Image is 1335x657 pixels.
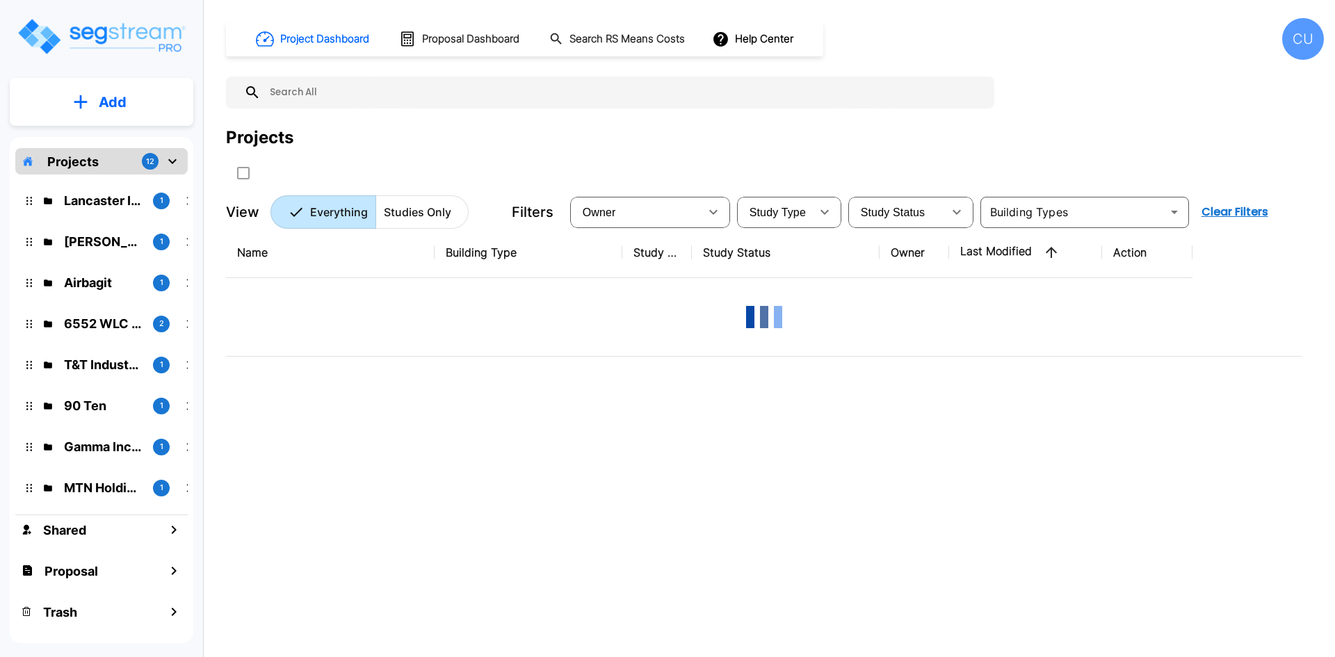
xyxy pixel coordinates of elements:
p: 12 [146,156,154,168]
p: 6552 WLC LCC [64,314,142,333]
th: Name [226,227,435,278]
p: 90 Ten [64,396,142,415]
div: Select [851,193,943,232]
p: Add [99,92,127,113]
span: Study Type [750,206,806,218]
p: 1 [160,400,163,412]
button: Clear Filters [1196,198,1274,226]
div: Platform [270,195,469,229]
h1: Shared [43,521,86,540]
input: Building Types [985,202,1162,222]
button: Proposal Dashboard [394,24,527,54]
p: 1 [160,441,163,453]
p: View [226,202,259,222]
button: Open [1165,202,1184,222]
th: Building Type [435,227,622,278]
span: Owner [583,206,616,218]
button: Add [10,82,193,122]
p: 1 [160,195,163,206]
p: Airbagit [64,273,142,292]
button: Help Center [709,26,799,52]
button: Project Dashboard [250,24,377,54]
button: Studies Only [375,195,469,229]
span: Study Status [861,206,925,218]
p: 2 [159,318,164,330]
p: T&T Industrial Partners [64,355,142,374]
th: Study Status [692,227,880,278]
div: CU [1282,18,1324,60]
h1: Project Dashboard [280,31,369,47]
button: Everything [270,195,376,229]
p: 1 [160,482,163,494]
button: SelectAll [229,159,257,187]
th: Last Modified [949,227,1102,278]
th: Study Type [622,227,692,278]
p: Filters [512,202,553,222]
p: MTN Holdings [64,478,142,497]
div: Select [573,193,699,232]
h1: Proposal [44,562,98,581]
input: Search All [261,76,987,108]
p: Gamma Income [64,437,142,456]
p: 1 [160,359,163,371]
p: Lancaster Industrial Partners [64,191,142,210]
h1: Search RS Means Costs [569,31,685,47]
p: Steve Carmadalian [64,232,142,251]
h1: Proposal Dashboard [422,31,519,47]
button: Search RS Means Costs [544,26,693,53]
p: Projects [47,152,99,171]
img: Loading [736,289,792,345]
div: Select [740,193,811,232]
p: Studies Only [384,204,451,220]
p: 1 [160,236,163,248]
h1: Trash [43,603,77,622]
img: Logo [16,17,186,56]
p: 1 [160,277,163,289]
th: Owner [880,227,949,278]
div: Projects [226,125,293,150]
p: Everything [310,204,368,220]
th: Action [1102,227,1192,278]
